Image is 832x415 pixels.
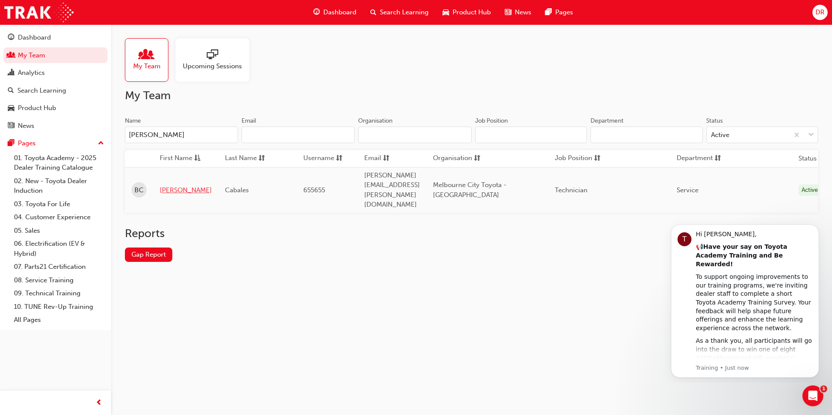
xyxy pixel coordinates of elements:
[303,186,325,194] span: 655655
[538,3,580,21] a: pages-iconPages
[3,135,107,151] button: Pages
[515,7,531,17] span: News
[10,237,107,260] a: 06. Electrification (EV & Hybrid)
[555,153,603,164] button: Job Positionsorting-icon
[358,127,471,143] input: Organisation
[677,153,725,164] button: Departmentsorting-icon
[436,3,498,21] a: car-iconProduct Hub
[18,138,36,148] div: Pages
[10,211,107,224] a: 04. Customer Experience
[303,153,334,164] span: Username
[798,154,817,164] th: Status
[10,287,107,300] a: 09. Technical Training
[808,130,814,141] span: down-icon
[10,260,107,274] a: 07. Parts21 Certification
[10,151,107,174] a: 01. Toyota Academy - 2025 Dealer Training Catalogue
[160,153,192,164] span: First Name
[306,3,363,21] a: guage-iconDashboard
[3,118,107,134] a: News
[225,153,273,164] button: Last Namesorting-icon
[10,274,107,287] a: 08. Service Training
[555,7,573,17] span: Pages
[160,185,212,195] a: [PERSON_NAME]
[474,153,480,164] span: sorting-icon
[175,38,256,82] a: Upcoming Sessions
[715,153,721,164] span: sorting-icon
[364,153,381,164] span: Email
[125,248,172,262] a: Gap Report
[18,121,34,131] div: News
[133,61,161,71] span: My Team
[677,186,698,194] span: Service
[8,34,14,42] span: guage-icon
[125,227,818,241] h2: Reports
[8,104,14,112] span: car-icon
[677,153,713,164] span: Department
[383,153,389,164] span: sorting-icon
[475,117,508,125] div: Job Position
[498,3,538,21] a: news-iconNews
[453,7,491,17] span: Product Hub
[815,7,825,17] span: DR
[820,385,827,392] span: 1
[358,117,393,125] div: Organisation
[207,49,218,61] span: sessionType_ONLINE_URL-icon
[225,153,257,164] span: Last Name
[17,86,66,96] div: Search Learning
[323,7,356,17] span: Dashboard
[433,153,472,164] span: Organisation
[125,38,175,82] a: My Team
[594,153,601,164] span: sorting-icon
[8,69,14,77] span: chart-icon
[194,153,201,164] span: asc-icon
[10,197,107,211] a: 03. Toyota For Life
[590,127,703,143] input: Department
[3,47,107,64] a: My Team
[336,153,342,164] span: sorting-icon
[125,89,818,103] h2: My Team
[225,186,249,194] span: Cabales
[183,61,242,71] span: Upcoming Sessions
[96,398,102,408] span: prev-icon
[363,3,436,21] a: search-iconSearch Learning
[3,65,107,81] a: Analytics
[10,224,107,238] a: 05. Sales
[8,52,14,60] span: people-icon
[258,153,265,164] span: sorting-icon
[160,153,208,164] button: First Nameasc-icon
[433,153,481,164] button: Organisationsorting-icon
[545,7,552,18] span: pages-icon
[590,117,624,125] div: Department
[3,83,107,99] a: Search Learning
[798,184,821,196] div: Active
[802,385,823,406] iframe: Intercom live chat
[3,28,107,135] button: DashboardMy TeamAnalyticsSearch LearningProduct HubNews
[242,127,355,143] input: Email
[475,127,587,143] input: Job Position
[370,7,376,18] span: search-icon
[4,3,74,22] img: Trak
[10,174,107,197] a: 02. New - Toyota Dealer Induction
[706,117,723,125] div: Status
[8,87,14,95] span: search-icon
[433,181,507,199] span: Melbourne City Toyota - [GEOGRAPHIC_DATA]
[505,7,511,18] span: news-icon
[3,100,107,116] a: Product Hub
[8,122,14,130] span: news-icon
[711,130,729,140] div: Active
[555,153,592,164] span: Job Position
[364,153,412,164] button: Emailsorting-icon
[364,171,420,209] span: [PERSON_NAME][EMAIL_ADDRESS][PERSON_NAME][DOMAIN_NAME]
[242,117,256,125] div: Email
[658,217,832,383] iframe: Intercom notifications message
[380,7,429,17] span: Search Learning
